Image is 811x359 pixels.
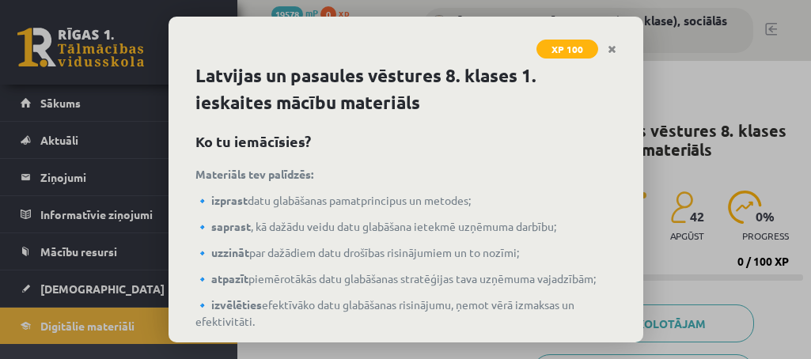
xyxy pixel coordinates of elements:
[195,271,248,285] strong: 🔹 atpazīt
[195,219,251,233] strong: 🔹 saprast
[195,130,616,152] h2: Ko tu iemācīsies?
[195,193,248,207] strong: 🔹 izprast
[195,297,616,330] p: efektīvāko datu glabāšanas risinājumu, ņemot vērā izmaksas un efektivitāti.
[536,40,598,59] span: XP 100
[598,34,626,65] a: Close
[195,192,616,209] p: datu glabāšanas pamatprincipus un metodes;
[195,270,616,287] p: piemērotākās datu glabāšanas stratēģijas tava uzņēmuma vajadzībām;
[195,297,262,312] strong: 🔹 izvēlēties
[195,244,616,261] p: par dažādiem datu drošības risinājumiem un to nozīmi;
[195,62,616,116] h1: Latvijas un pasaules vēstures 8. klases 1. ieskaites mācību materiāls
[195,167,313,181] strong: Materiāls tev palīdzēs:
[195,245,249,259] strong: 🔹 uzzināt
[195,218,616,235] p: , kā dažādu veidu datu glabāšana ietekmē uzņēmuma darbību;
